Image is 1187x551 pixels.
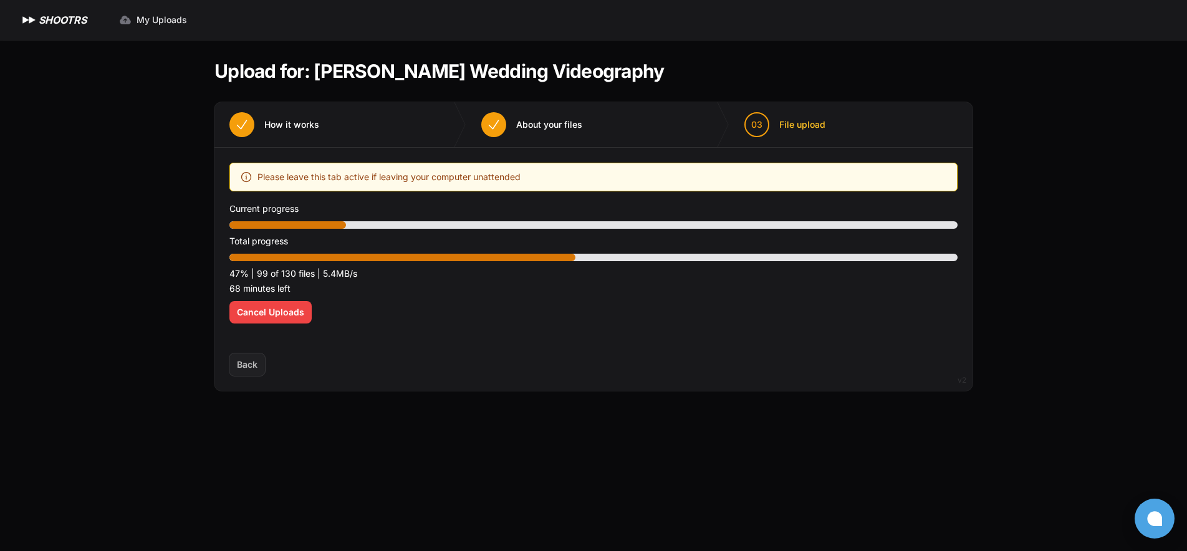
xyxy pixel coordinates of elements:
[958,373,966,388] div: v2
[257,170,521,184] span: Please leave this tab active if leaving your computer unattended
[751,118,762,131] span: 03
[229,301,312,323] button: Cancel Uploads
[39,12,87,27] h1: SHOOTRS
[229,266,958,281] p: 47% | 99 of 130 files | 5.4MB/s
[20,12,87,27] a: SHOOTRS SHOOTRS
[229,234,958,249] p: Total progress
[729,102,840,147] button: 03 File upload
[237,306,304,319] span: Cancel Uploads
[1135,499,1175,539] button: Open chat window
[779,118,825,131] span: File upload
[229,201,958,216] p: Current progress
[112,9,195,31] a: My Uploads
[137,14,187,26] span: My Uploads
[229,281,958,296] p: 68 minutes left
[516,118,582,131] span: About your files
[466,102,597,147] button: About your files
[264,118,319,131] span: How it works
[20,12,39,27] img: SHOOTRS
[214,102,334,147] button: How it works
[214,60,664,82] h1: Upload for: [PERSON_NAME] Wedding Videography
